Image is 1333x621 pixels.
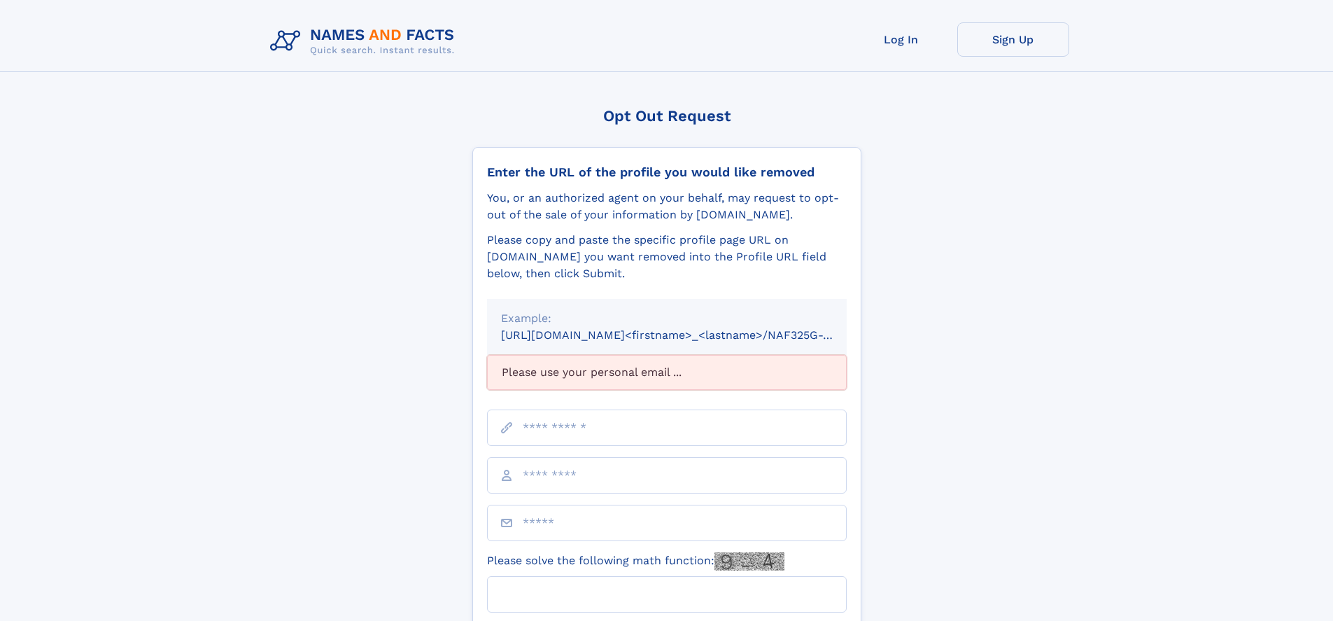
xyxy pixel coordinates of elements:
div: Opt Out Request [472,107,861,125]
small: [URL][DOMAIN_NAME]<firstname>_<lastname>/NAF325G-xxxxxxxx [501,328,873,342]
div: Enter the URL of the profile you would like removed [487,165,847,180]
a: Sign Up [957,22,1069,57]
div: Please copy and paste the specific profile page URL on [DOMAIN_NAME] you want removed into the Pr... [487,232,847,282]
div: Example: [501,310,833,327]
img: Logo Names and Facts [265,22,466,60]
a: Log In [845,22,957,57]
label: Please solve the following math function: [487,552,784,571]
div: Please use your personal email ... [487,355,847,390]
div: You, or an authorized agent on your behalf, may request to opt-out of the sale of your informatio... [487,190,847,223]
